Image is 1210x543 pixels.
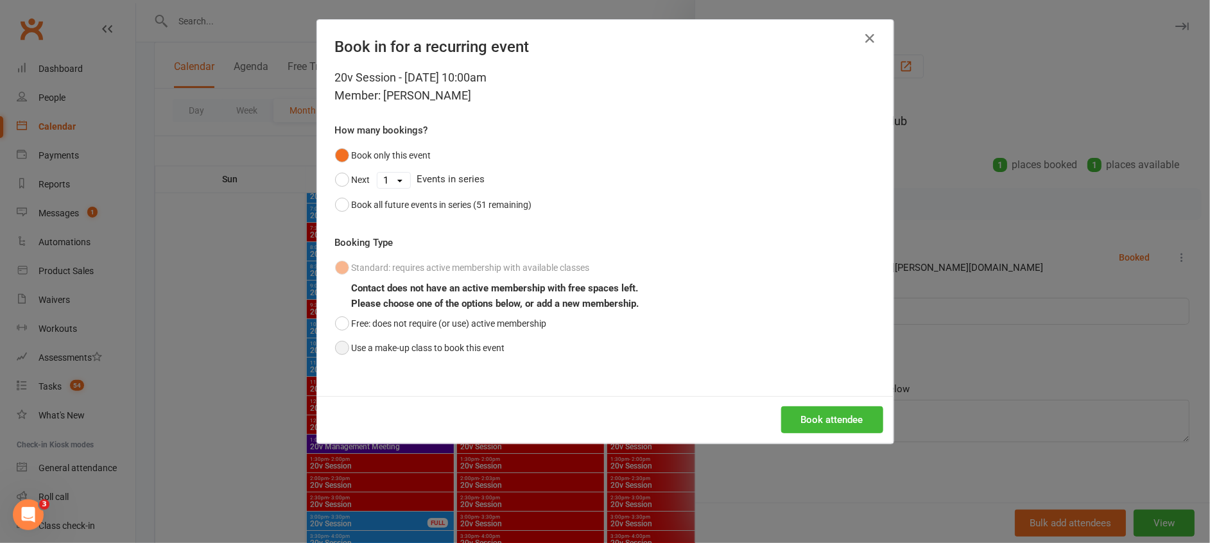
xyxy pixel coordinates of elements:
[335,168,370,192] button: Next
[335,38,876,56] h4: Book in for a recurring event
[13,499,44,530] iframe: Intercom live chat
[335,143,431,168] button: Book only this event
[335,69,876,105] div: 20v Session - [DATE] 10:00am Member: [PERSON_NAME]
[335,193,532,217] button: Book all future events in series (51 remaining)
[335,311,547,336] button: Free: does not require (or use) active membership
[335,123,428,138] label: How many bookings?
[352,298,639,309] b: Please choose one of the options below, or add a new membership.
[335,336,505,360] button: Use a make-up class to book this event
[860,28,881,49] button: Close
[781,406,883,433] button: Book attendee
[39,499,49,510] span: 3
[335,168,876,192] div: Events in series
[352,198,532,212] div: Book all future events in series (51 remaining)
[335,235,393,250] label: Booking Type
[352,282,639,294] b: Contact does not have an active membership with free spaces left.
